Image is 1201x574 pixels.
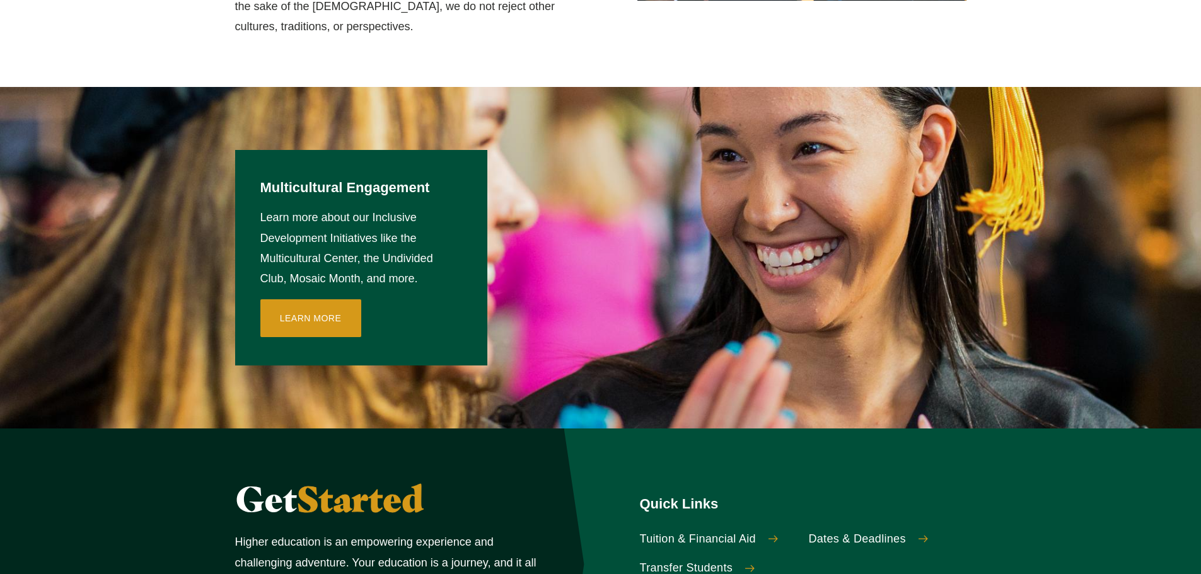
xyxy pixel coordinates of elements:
h2: Get [235,479,539,519]
a: Learn More [260,299,361,337]
span: Dates & Deadlines [809,532,906,546]
p: Learn more about our Inclusive Development Initiatives like the Multicultural Center, the Undivid... [260,207,462,289]
a: Tuition & Financial Aid [640,532,798,546]
h5: Quick Links [640,495,966,514]
h5: Multicultural Engagement [260,178,462,197]
span: Tuition & Financial Aid [640,532,756,546]
span: Started [297,477,424,520]
a: Dates & Deadlines [809,532,966,546]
